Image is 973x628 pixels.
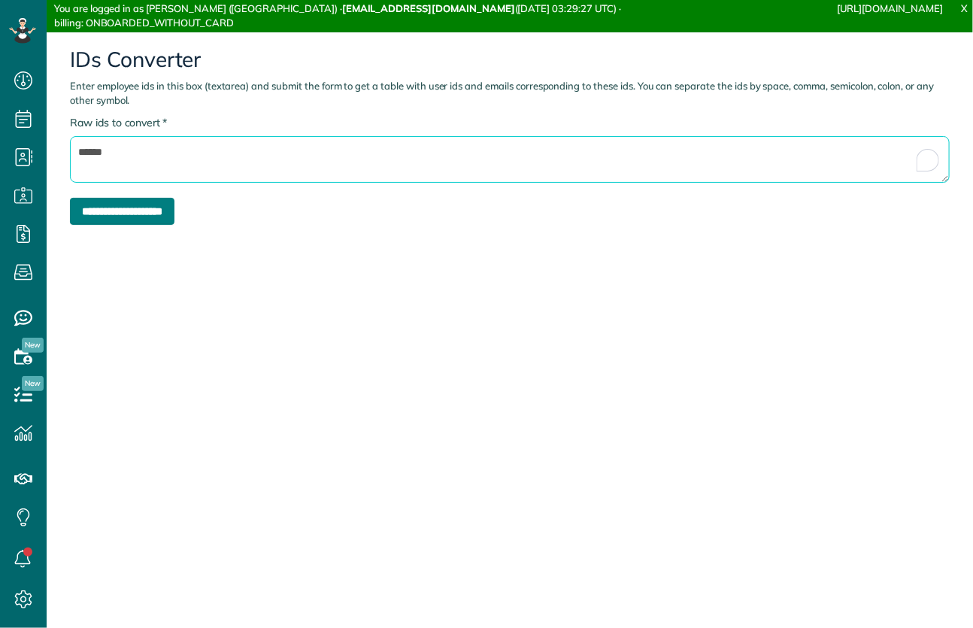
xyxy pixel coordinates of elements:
strong: [EMAIL_ADDRESS][DOMAIN_NAME] [342,2,515,14]
textarea: To enrich screen reader interactions, please activate Accessibility in Grammarly extension settings [70,136,950,183]
span: New [22,376,44,391]
span: New [22,338,44,353]
h2: IDs Converter [70,48,950,71]
a: [URL][DOMAIN_NAME] [838,2,943,14]
label: Raw ids to convert [70,115,167,130]
p: Enter employee ids in this box (textarea) and submit the form to get a table with user ids and em... [70,79,950,108]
